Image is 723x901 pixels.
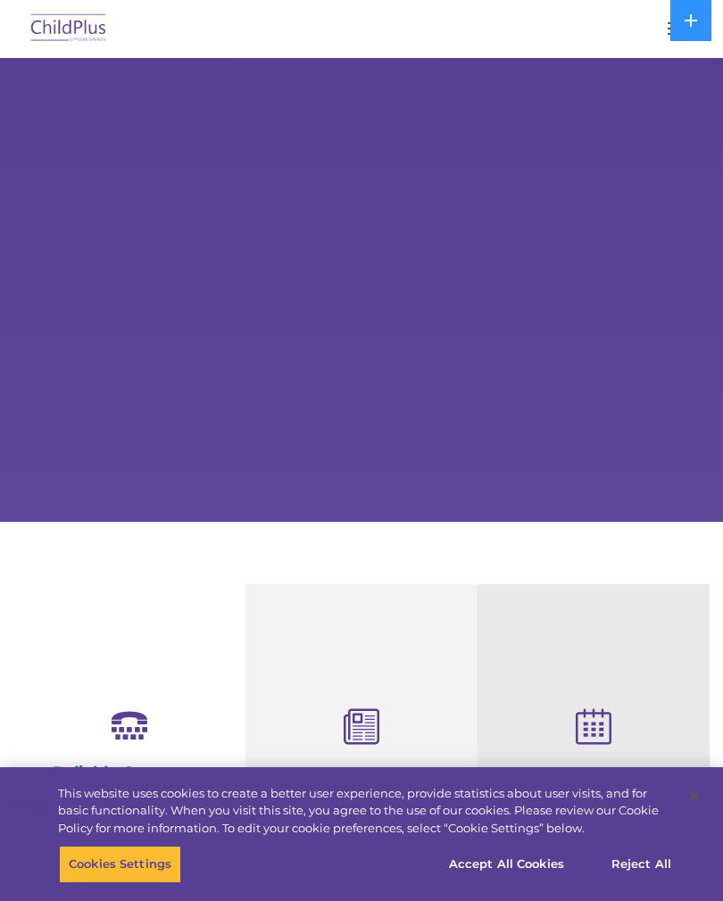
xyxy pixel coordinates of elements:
[59,846,181,883] button: Cookies Settings
[27,8,111,50] img: ChildPlus by Procare Solutions
[675,776,714,815] button: Close
[491,765,696,785] h4: Free Regional Meetings
[58,785,673,838] div: This website uses cookies to create a better user experience, provide statistics about user visit...
[439,846,574,883] button: Accept All Cookies
[586,846,697,883] button: Reject All
[259,765,464,824] h4: Child Development Assessments in ChildPlus
[27,763,232,802] h4: Reliable Customer Support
